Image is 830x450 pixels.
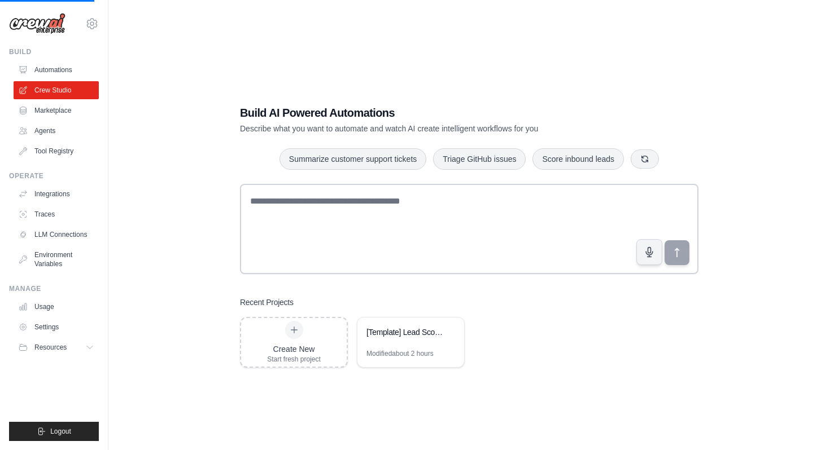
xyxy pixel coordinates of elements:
div: Create New [267,343,321,355]
div: Build [9,47,99,56]
iframe: Chat Widget [774,396,830,450]
button: Resources [14,338,99,356]
a: Automations [14,61,99,79]
a: Agents [14,122,99,140]
a: Marketplace [14,102,99,120]
h1: Build AI Powered Automations [240,105,619,121]
button: Click to speak your automation idea [636,239,662,265]
button: Score inbound leads [532,148,624,170]
button: Triage GitHub issues [433,148,526,170]
a: Integrations [14,185,99,203]
a: LLM Connections [14,226,99,244]
a: Usage [14,298,99,316]
a: Traces [14,205,99,223]
a: Crew Studio [14,81,99,99]
div: Start fresh project [267,355,321,364]
img: Logo [9,13,65,34]
p: Describe what you want to automate and watch AI create intelligent workflows for you [240,123,619,134]
div: Widget de chat [774,396,830,450]
div: Manage [9,284,99,293]
a: Tool Registry [14,142,99,160]
div: [Template] Lead Scoring and Strategy Crew [366,327,444,338]
a: Settings [14,318,99,336]
div: Modified about 2 hours [366,349,434,358]
h3: Recent Projects [240,297,294,308]
button: Summarize customer support tickets [279,148,426,170]
button: Logout [9,422,99,441]
span: Resources [34,343,67,352]
span: Logout [50,427,71,436]
a: Environment Variables [14,246,99,273]
button: Get new suggestions [631,149,659,169]
div: Operate [9,171,99,180]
